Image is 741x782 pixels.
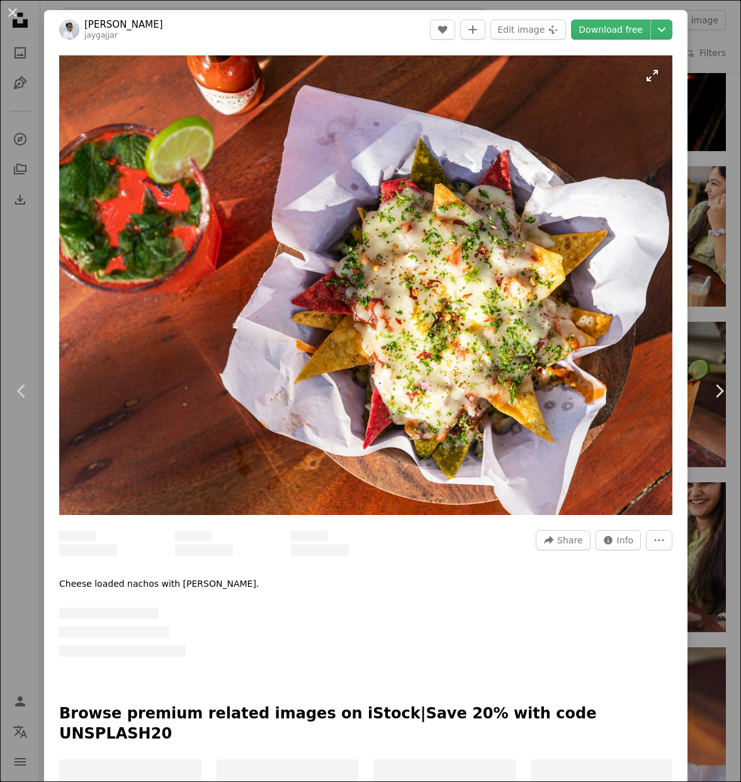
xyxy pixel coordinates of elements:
a: jaygajjar [84,31,118,40]
span: ––– –––– –––– [175,545,233,556]
a: [PERSON_NAME] [84,18,163,31]
button: Edit image [490,20,566,40]
span: ––– – ––– – – –– – ––––. [59,608,159,619]
button: Add to Collection [460,20,485,40]
span: ––– –––– –––– [59,545,117,556]
span: – –––– –––– ––– ––– –––– –––– [59,645,186,657]
span: ––– –– –– [59,531,96,541]
img: Go to Jay Gajjar's profile [59,20,79,40]
span: Share [557,531,582,550]
span: Info [617,531,634,550]
img: green vegetable salad on white paper [59,55,672,515]
button: More Actions [646,530,672,550]
span: ––– ––– –––– –––– ––– ––– [59,626,169,638]
a: Next [697,331,741,451]
span: ––– –– –– [291,531,327,541]
p: Cheese loaded nachos with [PERSON_NAME]. [59,578,259,591]
button: Stats about this image [596,530,642,550]
button: Share this image [536,530,590,550]
span: ––– –– –– [175,531,212,541]
button: Choose download size [651,20,672,40]
p: Browse premium related images on iStock | Save 20% with code UNSPLASH20 [59,704,672,744]
a: Download free [571,20,650,40]
button: Like [430,20,455,40]
span: ––– –––– –––– [291,545,349,556]
button: Zoom in on this image [59,55,672,515]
